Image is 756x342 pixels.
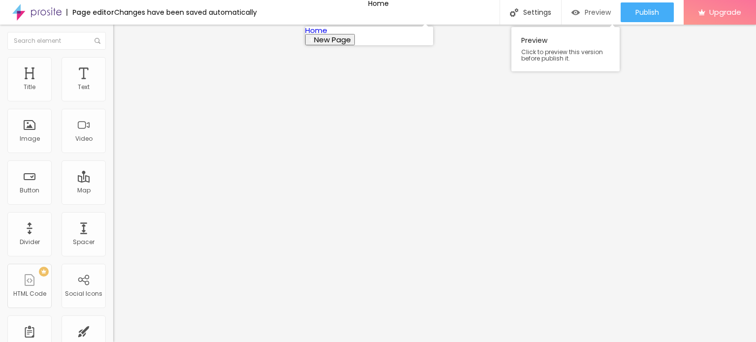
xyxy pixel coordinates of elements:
a: Home [305,25,327,35]
button: New Page [305,34,355,45]
img: Icone [510,8,518,17]
div: Social Icons [65,290,102,297]
input: Search element [7,32,106,50]
iframe: Editor [113,25,756,342]
div: Video [75,135,93,142]
span: Upgrade [709,8,741,16]
button: Preview [562,2,621,22]
span: Publish [635,8,659,16]
span: Preview [585,8,611,16]
div: Divider [20,239,40,246]
span: New Page [314,34,351,45]
div: Button [20,187,39,194]
div: Spacer [73,239,94,246]
div: Text [78,84,90,91]
div: Title [24,84,35,91]
div: Image [20,135,40,142]
span: Click to preview this version before publish it. [521,49,610,62]
div: Page editor [66,9,114,16]
img: view-1.svg [571,8,580,17]
div: Preview [511,27,620,71]
div: Map [77,187,91,194]
div: HTML Code [13,290,46,297]
button: Publish [621,2,674,22]
div: Changes have been saved automatically [114,9,257,16]
img: Icone [94,38,100,44]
